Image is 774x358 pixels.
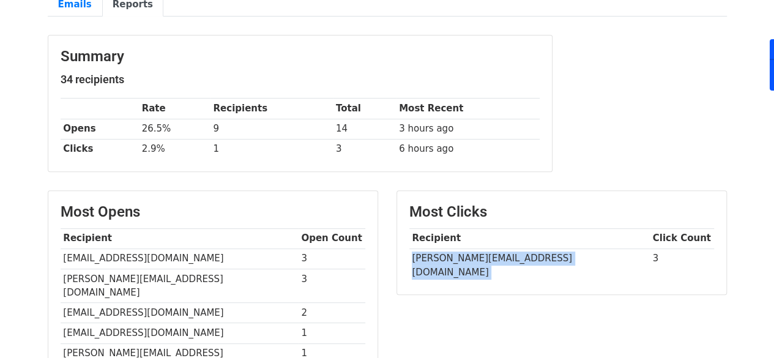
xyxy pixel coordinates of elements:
td: 3 [333,139,396,159]
th: Recipient [61,228,299,248]
td: 2.9% [139,139,210,159]
h5: 34 recipients [61,73,540,86]
th: Recipient [409,228,650,248]
td: [EMAIL_ADDRESS][DOMAIN_NAME] [61,248,299,269]
th: Recipients [210,99,333,119]
h3: Summary [61,48,540,65]
th: Rate [139,99,210,119]
td: 3 [650,248,714,282]
td: 1 [210,139,333,159]
td: [PERSON_NAME][EMAIL_ADDRESS][DOMAIN_NAME] [61,269,299,303]
td: 1 [299,323,365,343]
td: 9 [210,119,333,139]
td: 3 hours ago [396,119,539,139]
h3: Most Opens [61,203,365,221]
td: [EMAIL_ADDRESS][DOMAIN_NAME] [61,303,299,323]
td: [EMAIL_ADDRESS][DOMAIN_NAME] [61,323,299,343]
th: Click Count [650,228,714,248]
th: Most Recent [396,99,539,119]
td: 3 [299,269,365,303]
td: 26.5% [139,119,210,139]
td: [PERSON_NAME][EMAIL_ADDRESS][DOMAIN_NAME] [409,248,650,282]
th: Open Count [299,228,365,248]
iframe: Chat Widget [713,299,774,358]
th: Total [333,99,396,119]
td: 14 [333,119,396,139]
th: Opens [61,119,139,139]
td: 3 [299,248,365,269]
td: 6 hours ago [396,139,539,159]
td: 2 [299,303,365,323]
h3: Most Clicks [409,203,714,221]
th: Clicks [61,139,139,159]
